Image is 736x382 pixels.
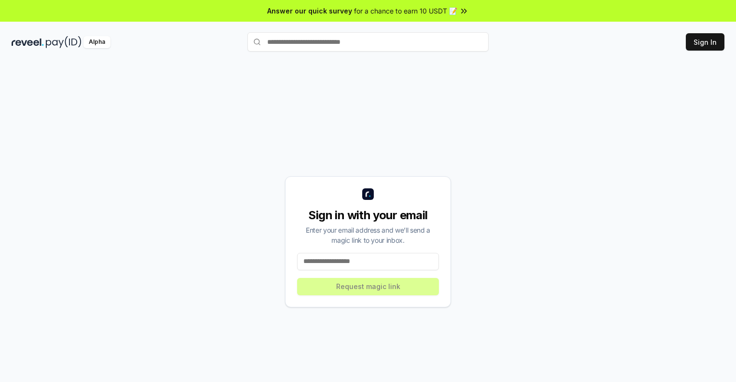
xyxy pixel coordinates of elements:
[362,188,374,200] img: logo_small
[46,36,82,48] img: pay_id
[297,208,439,223] div: Sign in with your email
[267,6,352,16] span: Answer our quick survey
[686,33,724,51] button: Sign In
[354,6,457,16] span: for a chance to earn 10 USDT 📝
[83,36,110,48] div: Alpha
[297,225,439,245] div: Enter your email address and we’ll send a magic link to your inbox.
[12,36,44,48] img: reveel_dark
